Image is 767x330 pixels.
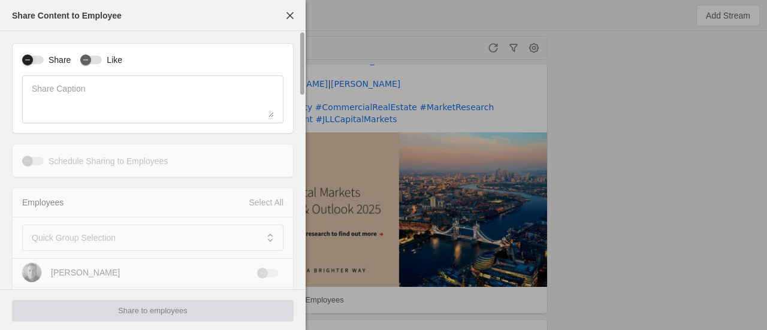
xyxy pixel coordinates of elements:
[22,263,41,282] img: cache
[12,10,122,22] div: Share Content to Employee
[51,267,120,278] div: [PERSON_NAME]
[102,54,122,66] label: Like
[32,81,86,96] mat-label: Share Caption
[44,54,71,66] label: Share
[22,198,64,207] span: Employees
[249,196,283,208] div: Select All
[44,155,168,167] label: Schedule Sharing to Employees
[32,231,116,245] mat-label: Quick Group Selection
